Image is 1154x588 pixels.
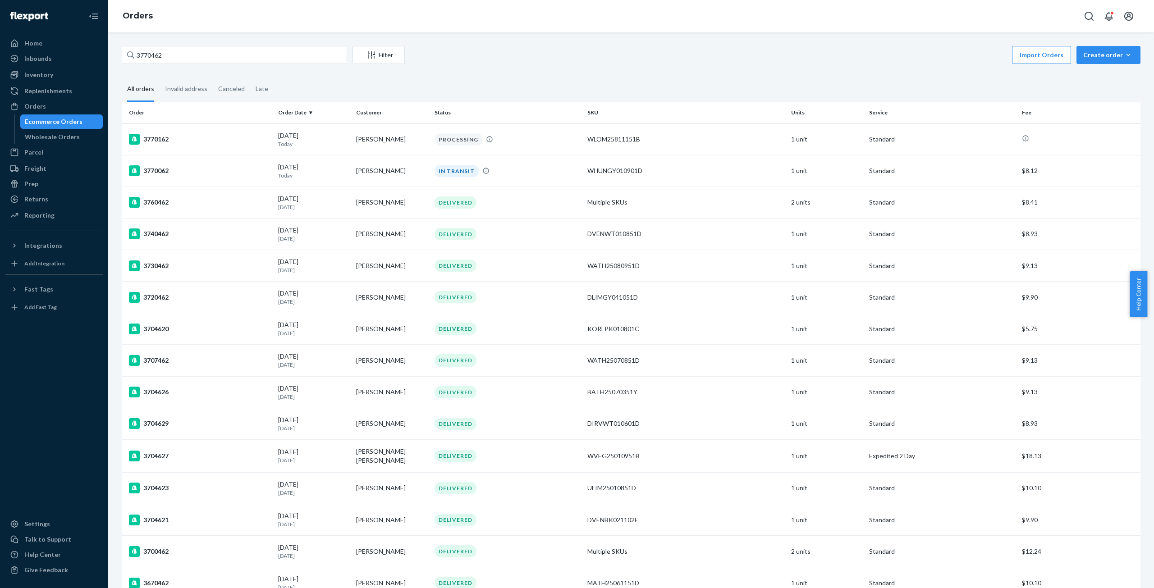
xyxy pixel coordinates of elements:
div: DELIVERED [435,196,476,209]
button: Integrations [5,238,103,253]
p: [DATE] [278,329,349,337]
div: DELIVERED [435,291,476,303]
div: WVEG25010951B [587,451,784,460]
p: [DATE] [278,424,349,432]
p: [DATE] [278,393,349,401]
div: Orders [24,102,46,111]
button: Help Center [1130,271,1147,317]
div: DVENBK021102E [587,515,784,524]
p: Standard [869,483,1015,492]
th: Status [431,102,584,123]
div: ULIM25010851D [587,483,784,492]
div: Add Integration [24,260,64,267]
div: Parcel [24,148,43,157]
td: Multiple SKUs [584,187,788,218]
div: 3770162 [129,134,271,145]
div: Late [256,77,268,100]
a: Prep [5,177,103,191]
div: WATH25080951D [587,261,784,270]
img: Flexport logo [10,12,48,21]
td: [PERSON_NAME] [353,313,430,345]
div: All orders [127,77,154,102]
td: $12.24 [1018,536,1140,567]
a: Replenishments [5,84,103,98]
div: WATH25070851D [587,356,784,365]
div: BATH25070351Y [587,387,784,397]
div: 3704620 [129,324,271,334]
div: [DATE] [278,320,349,337]
div: Talk to Support [24,535,71,544]
a: Home [5,36,103,50]
div: DELIVERED [435,386,476,398]
td: $8.93 [1018,408,1140,439]
a: Settings [5,517,103,531]
div: IN TRANSIT [435,165,479,177]
td: Multiple SKUs [584,536,788,567]
div: Inventory [24,70,53,79]
td: [PERSON_NAME] [353,472,430,504]
p: [DATE] [278,456,349,464]
a: Orders [123,11,153,21]
td: $8.41 [1018,187,1140,218]
button: Open account menu [1120,7,1138,25]
th: Units [788,102,865,123]
p: [DATE] [278,520,349,528]
div: [DATE] [278,131,349,148]
td: [PERSON_NAME] [353,408,430,439]
th: Order [122,102,275,123]
div: 3770062 [129,165,271,176]
button: Import Orders [1012,46,1071,64]
div: Prep [24,179,38,188]
div: DELIVERED [435,545,476,557]
p: Standard [869,547,1015,556]
div: DVENWT010851D [587,229,784,238]
button: Fast Tags [5,282,103,296]
div: [DATE] [278,163,349,179]
p: Standard [869,419,1015,428]
th: Order Date [275,102,353,123]
td: $10.10 [1018,472,1140,504]
div: 3730462 [129,260,271,271]
a: Add Integration [5,256,103,271]
p: Standard [869,515,1015,524]
div: [DATE] [278,194,349,211]
td: [PERSON_NAME] [353,282,430,313]
td: [PERSON_NAME] [353,250,430,282]
div: Home [24,39,42,48]
td: [PERSON_NAME] [PERSON_NAME] [353,439,430,472]
div: DELIVERED [435,260,476,272]
div: [DATE] [278,415,349,432]
div: Replenishments [24,87,72,96]
iframe: Opens a widget where you can chat to one of our agents [1097,561,1145,583]
td: 1 unit [788,155,865,187]
p: Expedited 2 Day [869,451,1015,460]
td: $18.13 [1018,439,1140,472]
div: MATH25061151D [587,579,784,588]
div: Returns [24,195,48,204]
td: $5.75 [1018,313,1140,345]
p: Today [278,172,349,179]
td: $9.90 [1018,282,1140,313]
p: [DATE] [278,489,349,497]
a: Parcel [5,145,103,160]
th: SKU [584,102,788,123]
div: DELIVERED [435,354,476,366]
button: Open Search Box [1080,7,1098,25]
td: 1 unit [788,313,865,345]
div: Canceled [218,77,245,100]
div: 3760462 [129,197,271,208]
td: 1 unit [788,123,865,155]
div: DELIVERED [435,323,476,335]
p: Standard [869,387,1015,397]
td: $9.90 [1018,504,1140,536]
p: [DATE] [278,552,349,560]
p: [DATE] [278,298,349,305]
p: [DATE] [278,266,349,274]
td: 1 unit [788,504,865,536]
div: Reporting [24,211,55,220]
p: Standard [869,198,1015,207]
a: Freight [5,161,103,176]
div: 3704627 [129,451,271,461]
div: DELIVERED [435,482,476,494]
td: $8.12 [1018,155,1140,187]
